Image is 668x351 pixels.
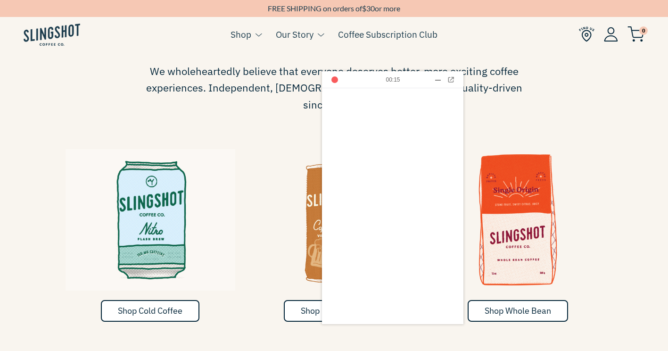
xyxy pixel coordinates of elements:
img: Whole Bean Coffee [433,149,603,291]
a: Shop Coffee Soda [284,300,384,322]
span: 0 [639,26,648,35]
a: Shop [231,27,251,42]
a: Shop Cold Coffee [101,300,199,322]
a: Coffee Subscription Club [338,27,437,42]
img: cart [627,26,644,42]
span: Shop Coffee Soda [301,305,367,316]
a: Whole Bean Coffee [433,149,603,300]
a: Shop Whole Bean [468,300,568,322]
span: $ [362,4,366,13]
span: Shop Cold Coffee [118,305,182,316]
a: Coffee Soda [249,149,419,300]
span: 30 [366,4,375,13]
a: Cold & Flash Brew [66,149,235,300]
img: Find Us [579,26,594,42]
img: Cold & Flash Brew [66,149,235,291]
span: We wholeheartedly believe that everyone deserves better, more exciting coffee experiences. Indepe... [141,63,528,113]
img: Account [604,27,618,42]
a: 0 [627,29,644,40]
img: Coffee Soda [249,149,419,291]
a: Our Story [276,27,313,42]
span: Shop Whole Bean [485,305,551,316]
